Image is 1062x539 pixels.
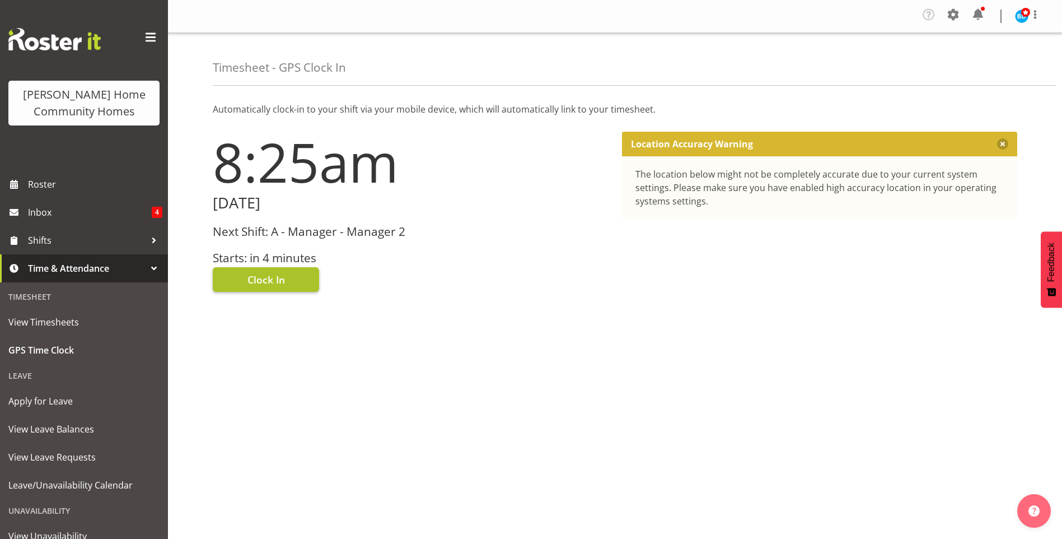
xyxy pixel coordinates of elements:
[1015,10,1028,23] img: barbara-dunlop8515.jpg
[8,342,160,359] span: GPS Time Clock
[3,471,165,499] a: Leave/Unavailability Calendar
[3,443,165,471] a: View Leave Requests
[3,285,165,308] div: Timesheet
[3,308,165,336] a: View Timesheets
[8,421,160,438] span: View Leave Balances
[997,138,1008,150] button: Close message
[28,204,152,221] span: Inbox
[1041,231,1062,308] button: Feedback - Show survey
[1028,505,1040,517] img: help-xxl-2.png
[8,314,160,331] span: View Timesheets
[28,232,146,249] span: Shifts
[28,260,146,277] span: Time & Attendance
[3,415,165,443] a: View Leave Balances
[3,499,165,522] div: Unavailability
[213,252,609,264] h3: Starts: in 4 minutes
[152,207,162,218] span: 4
[3,387,165,415] a: Apply for Leave
[213,61,346,74] h4: Timesheet - GPS Clock In
[8,449,160,466] span: View Leave Requests
[8,477,160,494] span: Leave/Unavailability Calendar
[20,86,148,120] div: [PERSON_NAME] Home Community Homes
[213,225,609,238] h3: Next Shift: A - Manager - Manager 2
[8,28,101,50] img: Rosterit website logo
[247,272,285,287] span: Clock In
[8,393,160,410] span: Apply for Leave
[213,132,609,192] h1: 8:25am
[635,168,1004,208] div: The location below might not be completely accurate due to your current system settings. Please m...
[1046,243,1056,282] span: Feedback
[213,267,319,292] button: Clock In
[28,176,162,193] span: Roster
[213,194,609,212] h2: [DATE]
[3,336,165,364] a: GPS Time Clock
[631,138,753,150] p: Location Accuracy Warning
[213,103,1017,116] p: Automatically clock-in to your shift via your mobile device, which will automatically link to you...
[3,364,165,387] div: Leave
